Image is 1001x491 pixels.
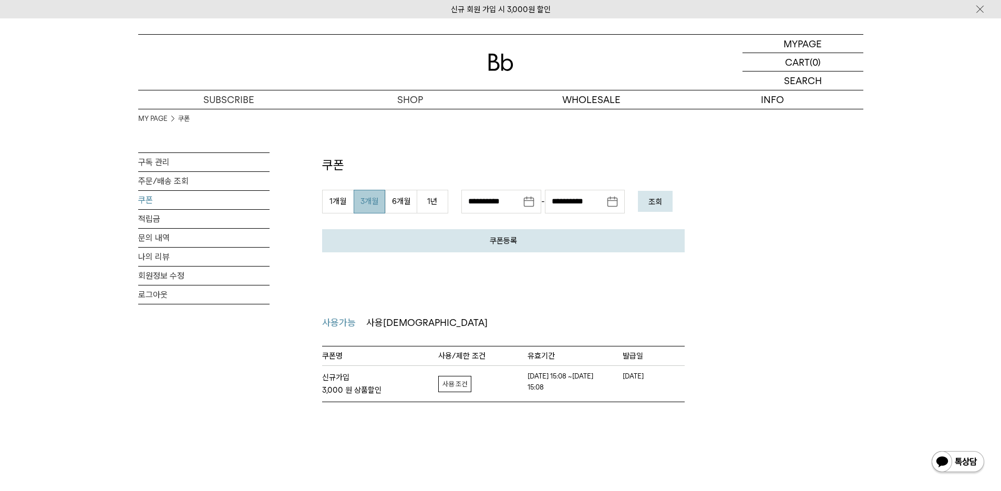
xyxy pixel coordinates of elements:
[322,190,354,213] button: 1개월
[138,153,270,171] a: 구독 관리
[138,172,270,190] a: 주문/배송 조회
[931,450,985,475] img: 카카오톡 채널 1:1 채팅 버튼
[784,71,822,90] p: SEARCH
[501,90,682,109] p: WHOLESALE
[138,210,270,228] a: 적립금
[138,285,270,304] a: 로그아웃
[138,114,168,124] a: MY PAGE
[742,53,863,71] a: CART (0)
[438,346,528,365] th: 사용/제한 조건
[783,35,822,53] p: MYPAGE
[322,315,356,331] span: 사용가능
[528,346,623,365] th: 유효기간
[138,267,270,285] a: 회원정보 수정
[638,191,673,212] button: 조회
[682,90,863,109] p: INFO
[810,53,821,71] p: (0)
[138,248,270,266] a: 나의 리뷰
[322,315,366,331] a: 사용가능
[322,371,438,396] strong: 신규가입 3,000 원 상품할인
[488,54,513,71] img: 로고
[319,90,501,109] a: SHOP
[490,236,517,245] em: 쿠폰등록
[385,190,417,213] button: 6개월
[366,317,488,328] span: 사용[DEMOGRAPHIC_DATA]
[648,197,662,207] em: 조회
[785,53,810,71] p: CART
[528,371,596,393] em: [DATE] 15:08 ~[DATE] 15:08
[354,190,385,213] button: 3개월
[366,315,498,331] a: 사용[DEMOGRAPHIC_DATA]
[322,346,438,365] th: 쿠폰명
[322,156,685,174] p: 쿠폰
[623,371,685,396] td: [DATE]
[178,114,190,124] a: 쿠폰
[322,229,685,252] a: 쿠폰등록
[138,229,270,247] a: 문의 내역
[451,5,551,14] a: 신규 회원 가입 시 3,000원 할인
[138,191,270,209] a: 쿠폰
[623,346,685,365] th: 발급일
[461,190,625,213] div: -
[417,190,448,213] button: 1년
[138,90,319,109] a: SUBSCRIBE
[742,35,863,53] a: MYPAGE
